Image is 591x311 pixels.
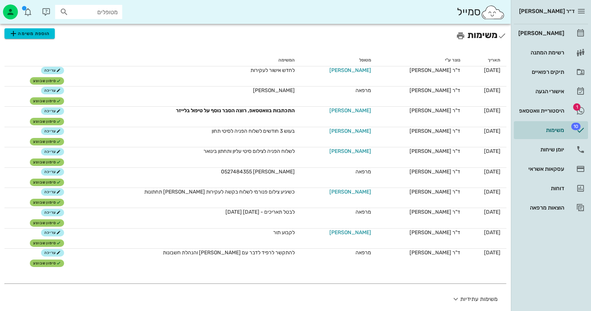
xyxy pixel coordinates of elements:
[144,189,295,195] span: כשיגיע צילום פנורמי לשלוח בקשה לעקירות [PERSON_NAME] תחתונות
[253,87,295,94] span: [PERSON_NAME]
[383,66,460,74] div: ד"ר [PERSON_NAME]
[41,67,64,74] button: עריכה
[329,128,371,134] a: [PERSON_NAME]
[514,199,588,217] a: הוצאות מרפאה
[377,54,466,66] th: נוצר ע"י
[484,189,500,195] span: [DATE]
[517,108,564,114] div: היסטוריית וואטסאפ
[514,44,588,62] a: רשימת המתנה
[383,168,460,176] div: ד"ר [PERSON_NAME]
[30,118,64,125] button: סימון שבוצע
[44,210,60,215] span: עריכה
[163,249,295,256] span: להתקשר לרפיד לדבר עם [PERSON_NAME] והנהלת חשבונות
[484,249,500,256] span: [DATE]
[329,107,371,114] a: [PERSON_NAME]
[329,148,371,154] a: [PERSON_NAME]
[383,127,460,135] div: ד"ר [PERSON_NAME]
[355,209,371,215] span: מרפאה
[30,219,64,227] button: סימון שבוצע
[33,200,61,205] span: סימון שבוצע
[41,249,64,257] button: עריכה
[9,29,50,38] span: הוספת משימה
[225,209,295,215] span: לבטל תאריכים - [DATE] [DATE]
[30,158,64,166] button: סימון שבוצע
[359,57,371,63] span: מטופל
[514,160,588,178] a: עסקאות אשראי
[4,290,506,308] button: משימות עתידיות
[273,229,295,236] span: לקבוע תור
[457,4,505,20] div: סמייל
[221,169,295,175] span: [PERSON_NAME] 0527484355
[514,102,588,120] a: תגהיסטוריית וואטסאפ
[33,221,61,225] span: סימון שבוצע
[383,249,460,257] div: ד"ר [PERSON_NAME]
[41,188,64,196] button: עריכה
[329,229,371,236] span: [PERSON_NAME]
[484,67,500,73] span: [DATE]
[41,168,64,176] button: עריכה
[44,190,60,194] span: עריכה
[33,79,61,83] span: סימון שבוצע
[383,188,460,196] div: ד"ר [PERSON_NAME]
[514,63,588,81] a: תיקים רפואיים
[30,260,64,267] button: סימון שבוצע
[33,241,61,245] span: סימון שבוצע
[30,97,64,105] button: סימון שבוצע
[33,261,61,266] span: סימון שבוצע
[517,205,564,211] div: הוצאות מרפאה
[278,57,295,63] span: המשימה
[355,169,371,175] span: מרפאה
[329,229,371,236] a: [PERSON_NAME]
[203,148,295,154] span: לשלוח הפניה לצילום סיטי עליון ותחתון בינואר
[517,88,564,94] div: אישורי הגעה
[33,180,61,185] span: סימון שבוצע
[4,28,506,43] h2: משימות
[44,251,60,255] span: עריכה
[329,127,371,135] span: [PERSON_NAME]
[44,68,60,73] span: עריכה
[484,229,500,236] span: [DATE]
[33,139,61,144] span: סימון שבוצע
[514,179,588,197] a: דוחות
[33,119,61,124] span: סימון שבוצע
[329,147,371,155] span: [PERSON_NAME]
[484,128,500,134] span: [DATE]
[484,209,500,215] span: [DATE]
[571,123,581,130] span: תג
[383,229,460,236] div: ד"ר [PERSON_NAME]
[355,87,371,94] span: מרפאה
[70,54,301,66] th: המשימה
[4,28,55,39] button: הוספת משימה
[329,188,371,196] span: [PERSON_NAME]
[517,185,564,191] div: דוחות
[329,189,371,195] a: [PERSON_NAME]
[44,109,60,113] span: עריכה
[33,160,61,164] span: סימון שבוצע
[484,169,500,175] span: [DATE]
[44,150,60,154] span: עריכה
[517,166,564,172] div: עסקאות אשראי
[466,54,506,66] th: תאריך
[517,147,564,153] div: יומן שיחות
[44,88,60,93] span: עריכה
[33,99,61,103] span: סימון שבוצע
[329,66,371,74] span: [PERSON_NAME]
[250,67,295,73] span: לחדש אישור לעקירות
[41,87,64,94] button: עריכה
[41,128,64,135] button: עריכה
[30,138,64,145] button: סימון שבוצע
[519,8,575,15] span: ד״ר [PERSON_NAME]
[44,129,60,133] span: עריכה
[22,6,26,10] span: תג
[30,239,64,247] button: סימון שבוצע
[30,77,64,85] button: סימון שבוצע
[44,170,60,174] span: עריכה
[41,148,64,155] button: עריכה
[484,148,500,154] span: [DATE]
[573,103,581,111] span: תג
[41,209,64,216] button: עריכה
[41,107,64,115] button: עריכה
[514,141,588,158] a: יומן שיחות
[514,24,588,42] a: [PERSON_NAME]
